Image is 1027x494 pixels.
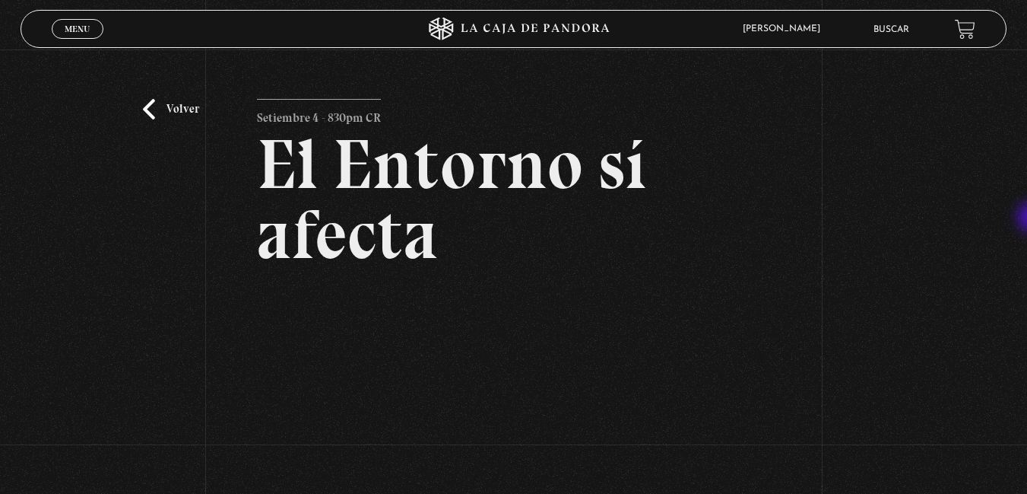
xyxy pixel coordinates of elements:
[955,18,975,39] a: View your shopping cart
[257,129,769,269] h2: El Entorno sí afecta
[735,24,835,33] span: [PERSON_NAME]
[873,25,909,34] a: Buscar
[65,24,90,33] span: Menu
[59,37,95,48] span: Cerrar
[143,99,199,120] a: Volver
[257,99,381,129] p: Setiembre 4 - 830pm CR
